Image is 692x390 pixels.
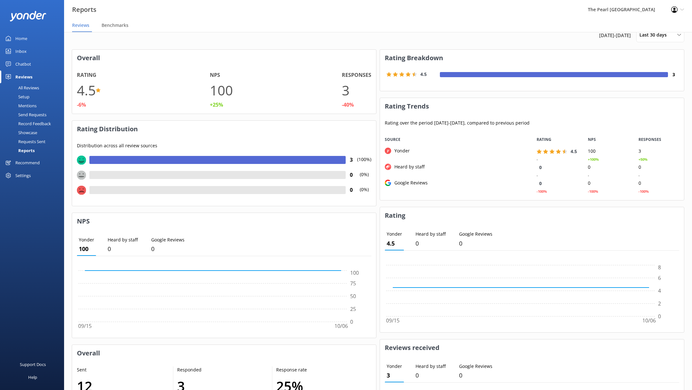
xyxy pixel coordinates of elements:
div: Settings [15,169,31,182]
tspan: 2 [658,300,661,307]
h4: 3 [346,156,357,164]
tspan: 0 [658,313,661,320]
div: grid [380,147,684,195]
a: Record Feedback [4,119,64,128]
div: Setup [4,92,29,101]
p: Yonder [387,363,402,370]
p: Yonder [79,236,94,243]
div: Support Docs [20,358,46,371]
p: 0 [151,244,185,254]
p: 3 [387,371,402,380]
div: Chatbot [15,58,31,70]
span: Reviews [72,22,89,28]
p: 0 [459,371,492,380]
p: (0%) [357,186,371,201]
h1: 4.5 [77,79,96,101]
div: - [588,173,589,178]
div: -100% [588,189,598,194]
a: Reports [4,146,64,155]
p: Heard by staff [416,363,446,370]
tspan: 50 [350,293,356,300]
a: Setup [4,92,64,101]
div: +25% [210,101,223,109]
p: 0 [416,239,446,248]
div: Requests Sent [4,137,45,146]
div: - [537,157,538,162]
tspan: 6 [658,274,661,281]
a: All Reviews [4,83,64,92]
div: -100% [537,189,547,194]
h3: Rating Distribution [72,121,376,137]
span: Last 30 days [639,31,671,38]
p: Sent [77,366,167,373]
h4: 3 [668,71,679,78]
a: Mentions [4,101,64,110]
p: 0 [108,244,138,254]
span: 4.5 [571,148,577,154]
div: -6% [77,101,86,109]
h1: 100 [210,79,233,101]
span: RATING [537,136,551,142]
h3: Rating Breakdown [380,50,684,66]
a: Send Requests [4,110,64,119]
h1: 3 [342,79,350,101]
h3: NPS [72,213,376,230]
h4: 0 [346,186,357,194]
span: [DATE] - [DATE] [599,31,631,39]
span: Source [385,136,400,142]
tspan: 25 [350,305,356,313]
p: Rating over the period [DATE] - [DATE] , compared to previous period [385,119,679,126]
div: Send Requests [4,110,46,119]
h3: Overall [72,345,376,362]
h3: Reports [72,4,96,15]
tspan: 75 [350,280,356,287]
span: 4.5 [420,71,427,77]
p: Heard by staff [416,231,446,238]
span: NPS [588,136,596,142]
p: (100%) [357,156,371,171]
div: 0 [583,163,634,171]
tspan: 10/06 [642,317,656,324]
h3: Rating [380,207,684,224]
h4: 0 [346,171,357,179]
div: Recommend [15,156,40,169]
p: 100 [79,244,94,254]
div: Yonder [391,147,410,154]
p: 0 [416,371,446,380]
tspan: 8 [658,264,661,271]
p: (0%) [357,171,371,186]
tspan: 4 [658,287,661,294]
p: Google Reviews [459,363,492,370]
a: Requests Sent [4,137,64,146]
div: Reviews [15,70,32,83]
div: 3 [634,147,684,155]
div: +50% [638,157,647,162]
span: Benchmarks [102,22,128,28]
h3: Reviews received [380,339,684,356]
h4: NPS [210,71,220,79]
div: -100% [638,189,649,194]
p: Response rate [276,366,365,373]
div: Home [15,32,27,45]
h4: Responses [342,71,371,79]
div: 0 [583,179,634,187]
div: Record Feedback [4,119,51,128]
span: 0 [539,164,542,170]
div: Heard by staff [391,163,424,170]
tspan: 0 [350,318,353,325]
div: 100 [583,147,634,155]
h3: Rating Trends [380,98,684,115]
h4: Rating [77,71,96,79]
div: Google Reviews [391,179,428,186]
div: -40% [342,101,354,109]
tspan: 10/06 [334,322,348,329]
p: 5 [387,239,402,248]
p: Yonder [387,231,402,238]
p: 0 [459,239,492,248]
div: All Reviews [4,83,39,92]
div: 0 [634,163,684,171]
div: Help [28,371,37,384]
p: Google Reviews [459,231,492,238]
tspan: 09/15 [386,317,400,324]
img: yonder-white-logo.png [10,11,46,21]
